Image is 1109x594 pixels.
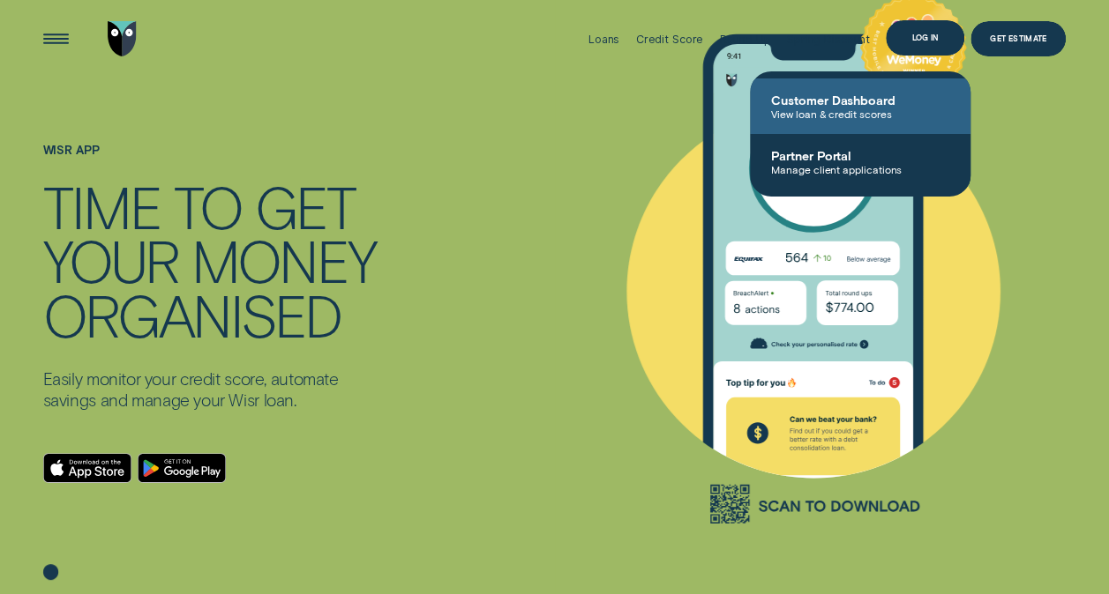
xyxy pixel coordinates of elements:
[588,33,619,46] div: Loans
[970,21,1066,56] a: Get Estimate
[43,144,381,179] h1: WISR APP
[771,108,949,120] span: View loan & credit scores
[787,33,870,46] div: Spring Discount
[750,78,970,134] a: Customer DashboardView loan & credit scores
[191,234,376,288] div: MONEY
[38,21,73,56] button: Open Menu
[43,453,131,483] a: Download on the App Store
[886,20,963,56] button: Log in
[771,163,949,175] span: Manage client applications
[750,134,970,189] a: Partner PortalManage client applications
[771,93,949,108] span: Customer Dashboard
[719,33,770,46] div: Round Up
[43,234,178,288] div: YOUR
[43,368,381,411] p: Easily monitor your credit score, automate savings and manage your Wisr loan.
[138,453,226,483] a: Android App on Google Play
[108,21,137,56] img: Wisr
[911,34,938,41] div: Log in
[43,180,381,343] h4: TIME TO GET YOUR MONEY ORGANISED
[174,180,242,234] div: TO
[771,148,949,163] span: Partner Portal
[636,33,704,46] div: Credit Score
[43,288,341,343] div: ORGANISED
[255,180,355,234] div: GET
[43,180,161,234] div: TIME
